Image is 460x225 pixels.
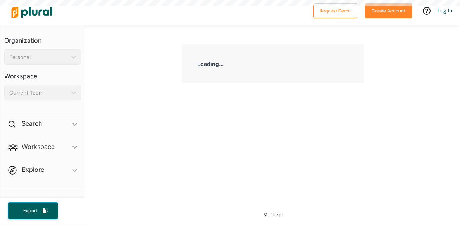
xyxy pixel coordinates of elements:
[438,7,452,14] a: Log In
[8,202,58,219] button: Export
[365,6,412,14] a: Create Account
[4,65,81,82] h3: Workspace
[365,3,412,18] button: Create Account
[263,212,283,218] small: © Plural
[4,29,81,46] h3: Organization
[313,3,357,18] button: Request Demo
[313,6,357,14] a: Request Demo
[18,208,43,214] span: Export
[9,89,68,97] div: Current Team
[22,119,42,128] h2: Search
[9,53,68,61] div: Personal
[182,44,363,83] div: Loading...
